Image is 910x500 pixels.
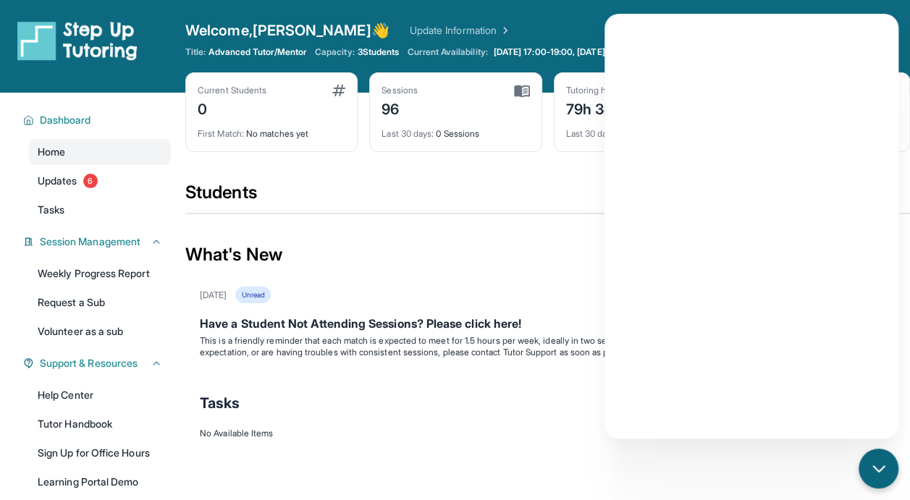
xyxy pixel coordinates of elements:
div: Tutoring hours [566,85,626,96]
p: This is a friendly reminder that each match is expected to meet for 1.5 hours per week, ideally i... [200,335,896,358]
span: Welcome, [PERSON_NAME] 👋 [185,20,389,41]
span: Title: [185,46,206,58]
span: Current Availability: [408,46,487,58]
a: Updates6 [29,168,171,194]
span: Home [38,145,65,159]
span: Last 30 days : [382,128,434,139]
div: No Available Items [200,428,896,439]
iframe: Chatbot [604,14,898,438]
span: 3 Students [358,46,400,58]
button: chat-button [859,449,898,488]
img: logo [17,20,138,61]
div: No matches yet [198,119,345,140]
span: Last 30 days : [566,128,618,139]
div: Have a Student Not Attending Sessions? Please click here! [200,315,896,335]
div: 0 [198,96,266,119]
a: Request a Sub [29,289,171,315]
span: [DATE] 17:00-19:00, [DATE] 16:00-19:00, [DATE] 18:00-19:00, [DATE] 16:00-18:00 [494,46,823,58]
span: Dashboard [40,113,91,127]
a: Sign Up for Office Hours [29,440,171,466]
a: Volunteer as a sub [29,318,171,344]
img: card [332,85,345,96]
span: Tasks [200,393,240,413]
span: 6 [83,174,98,188]
img: card [514,85,530,98]
a: Update Information [410,23,511,38]
a: Tasks [29,197,171,223]
div: [DATE] [200,289,227,301]
span: Session Management [40,234,140,249]
div: Students [185,181,910,213]
img: Chevron Right [497,23,511,38]
a: Tutor Handbook [29,411,171,437]
a: Help Center [29,382,171,408]
a: Home [29,139,171,165]
a: Learning Portal Demo [29,469,171,495]
a: Weekly Progress Report [29,260,171,287]
div: 96 [382,96,418,119]
span: First Match : [198,128,244,139]
div: Unread [235,287,270,303]
div: 0h 0m [566,119,714,140]
span: Advanced Tutor/Mentor [208,46,306,58]
button: Session Management [34,234,162,249]
span: Support & Resources [40,356,138,370]
div: What's New [185,223,910,287]
div: 0 Sessions [382,119,529,140]
div: 79h 38m [566,96,626,119]
div: Sessions [382,85,418,96]
div: Current Students [198,85,266,96]
a: [DATE] 17:00-19:00, [DATE] 16:00-19:00, [DATE] 18:00-19:00, [DATE] 16:00-18:00 [491,46,826,58]
span: Capacity: [315,46,355,58]
button: Dashboard [34,113,162,127]
button: Support & Resources [34,356,162,370]
span: Updates [38,174,77,188]
span: Tasks [38,203,64,217]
